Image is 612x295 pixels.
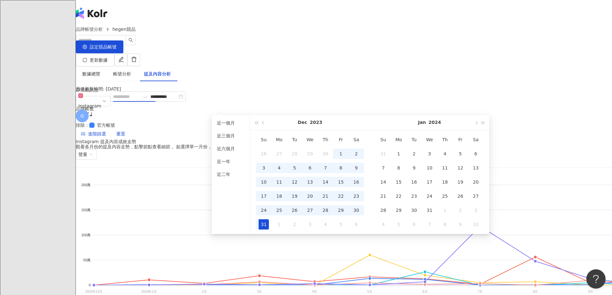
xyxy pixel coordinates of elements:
[378,149,388,159] div: 31
[76,7,107,19] img: logo
[394,163,404,173] div: 8
[76,117,80,121] span: down
[376,203,391,217] td: 2024-01-28
[81,112,84,119] span: G
[333,133,349,147] th: Fr
[376,147,391,161] td: 2023-12-31
[271,133,287,147] th: Mo
[318,133,333,147] th: Th
[113,70,131,77] div: 帳號分析
[376,217,391,231] td: 2024-02-04
[333,161,349,175] td: 2023-12-08
[406,217,422,231] td: 2024-02-06
[422,175,437,189] td: 2024-01-17
[440,219,450,230] div: 8
[271,189,287,203] td: 2023-12-18
[422,203,437,217] td: 2024-01-31
[351,149,361,159] div: 2
[391,217,406,231] td: 2024-02-05
[455,163,466,173] div: 12
[406,189,422,203] td: 2024-01-23
[409,177,419,187] div: 16
[78,150,94,159] span: 聲量
[406,161,422,175] td: 2024-01-09
[471,177,481,187] div: 20
[302,217,318,231] td: 2024-01-03
[437,189,453,203] td: 2024-01-25
[78,101,101,111] div: Instagram
[76,139,612,144] div: Instagram 提及內容成效走勢
[440,205,450,215] div: 1
[349,217,364,231] td: 2024-01-06
[440,149,450,159] div: 4
[376,175,391,189] td: 2024-01-14
[287,189,302,203] td: 2023-12-19
[409,205,419,215] div: 30
[274,191,284,201] div: 18
[468,133,483,147] th: Sa
[80,87,98,92] span: 活動訊息
[437,147,453,161] td: 2024-01-04
[287,203,302,217] td: 2023-12-26
[394,219,404,230] div: 5
[455,205,466,215] div: 2
[259,163,269,173] div: 3
[320,191,331,201] div: 21
[271,217,287,231] td: 2024-01-01
[305,191,315,201] div: 20
[289,191,300,201] div: 19
[259,219,269,230] div: 31
[468,189,483,203] td: 2024-01-27
[351,191,361,201] div: 23
[305,149,315,159] div: 29
[271,175,287,189] td: 2023-12-11
[440,177,450,187] div: 18
[76,40,123,53] button: 設定競品帳號
[376,189,391,203] td: 2024-01-21
[274,163,284,173] div: 4
[424,191,435,201] div: 24
[367,290,372,294] tspan: 5月
[144,70,171,77] div: 提及內容分析
[214,156,247,167] li: 近一年
[437,217,453,231] td: 2024-02-08
[336,163,346,173] div: 8
[318,161,333,175] td: 2023-12-07
[437,175,453,189] td: 2024-01-18
[391,147,406,161] td: 2024-01-01
[455,191,466,201] div: 26
[310,115,322,130] button: 2023
[336,191,346,201] div: 22
[406,203,422,217] td: 2024-01-30
[259,177,269,187] div: 10
[422,133,437,147] th: We
[376,161,391,175] td: 2024-01-07
[336,177,346,187] div: 15
[81,233,91,237] tspan: 100萬
[453,189,468,203] td: 2024-01-26
[257,290,262,294] tspan: 3月
[76,123,89,128] label: 排除 ：
[76,129,111,139] button: 進階篩選
[287,161,302,175] td: 2023-12-05
[468,175,483,189] td: 2024-01-20
[429,115,441,130] button: 2024
[76,86,612,91] div: 最後更新時間: [DATE]
[259,205,269,215] div: 24
[214,143,247,154] li: 近六個月
[333,203,349,217] td: 2023-12-29
[533,290,538,294] tspan: 8月
[333,147,349,161] td: 2023-12-01
[318,203,333,217] td: 2023-12-28
[289,219,300,230] div: 2
[287,175,302,189] td: 2023-12-12
[418,115,426,130] button: Jan
[391,175,406,189] td: 2024-01-15
[298,115,307,130] button: Dec
[424,177,435,187] div: 17
[351,177,361,187] div: 16
[318,147,333,161] td: 2023-11-30
[85,290,102,294] tspan: 2023年12月
[471,219,481,230] div: 10
[394,191,404,201] div: 22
